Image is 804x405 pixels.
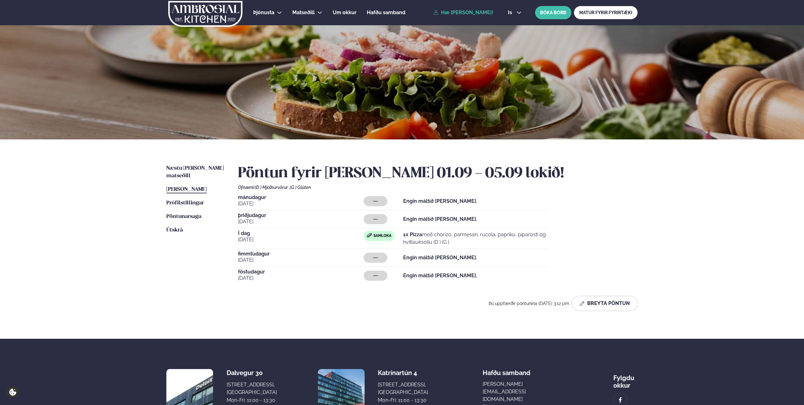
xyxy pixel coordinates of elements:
span: þriðjudagur [238,213,364,218]
span: [DATE] [238,274,364,282]
strong: 1x Pizza [403,232,422,238]
span: --- [373,255,378,260]
span: Í dag [238,231,364,236]
button: BÓKA BORÐ [535,6,571,19]
a: Útskrá [166,226,183,234]
div: Mon-Fri: 11:00 - 13:30 [227,396,277,404]
div: [STREET_ADDRESS], [GEOGRAPHIC_DATA] [378,381,428,396]
a: Næstu [PERSON_NAME] matseðill [166,165,225,180]
a: MATUR FYRIR FYRIRTÆKI [574,6,638,19]
div: Fylgdu okkur [613,369,638,389]
button: is [503,10,527,15]
span: [DATE] [238,218,364,226]
a: Cookie settings [6,386,19,399]
span: Næstu [PERSON_NAME] matseðill [166,166,224,179]
div: [STREET_ADDRESS], [GEOGRAPHIC_DATA] [227,381,277,396]
span: --- [373,273,378,278]
span: mánudagur [238,195,364,200]
a: [PERSON_NAME][EMAIL_ADDRESS][DOMAIN_NAME] [483,380,559,403]
img: image alt [617,396,624,404]
strong: Engin máltíð [PERSON_NAME]. [403,198,477,204]
span: --- [373,199,378,204]
span: (G ) Glúten [290,185,311,190]
span: Hafðu samband [483,364,530,377]
span: Útskrá [166,227,183,233]
span: Hafðu samband [367,9,405,15]
a: [PERSON_NAME] [166,186,207,193]
strong: Engin máltíð [PERSON_NAME]. [403,216,477,222]
span: Samloka [373,233,391,238]
div: Mon-Fri: 11:00 - 13:30 [378,396,428,404]
span: --- [373,217,378,222]
a: Matseðill [292,9,315,16]
a: Pöntunarsaga [166,213,201,220]
span: is [508,10,514,15]
a: Hæ [PERSON_NAME]! [433,10,493,15]
strong: Engin máltíð [PERSON_NAME]. [403,273,477,279]
span: föstudagur [238,269,364,274]
span: Matseðill [292,9,315,15]
h2: Pöntun fyrir [PERSON_NAME] 01.09 - 05.09 lokið! [238,165,638,182]
div: Ofnæmi: [238,185,638,190]
span: fimmtudagur [238,251,364,256]
a: Prófílstillingar [166,199,204,207]
a: Hafðu samband [367,9,405,16]
img: logo [168,1,243,27]
span: Um okkur [333,9,356,15]
span: (D ) Mjólkurvörur , [255,185,290,190]
strong: Engin máltíð [PERSON_NAME]. [403,255,477,261]
span: Þú uppfærðir pöntunina [DATE] 3:12 pm [489,301,569,306]
span: [DATE] [238,200,364,208]
span: [DATE] [238,236,364,244]
span: [DATE] [238,256,364,264]
span: Pöntunarsaga [166,214,201,219]
span: Prófílstillingar [166,200,204,206]
a: Þjónusta [253,9,274,16]
a: Um okkur [333,9,356,16]
span: [PERSON_NAME] [166,187,207,192]
p: með chorizo, parmesan, rucola, papriku, piparosti og hvítlauksolíu (D ) (G ) [403,231,547,246]
span: Þjónusta [253,9,274,15]
div: Dalvegur 30 [227,369,277,377]
img: sandwich-new-16px.svg [367,233,372,238]
div: Katrínartún 4 [378,369,428,377]
button: Breyta Pöntun [572,296,638,311]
